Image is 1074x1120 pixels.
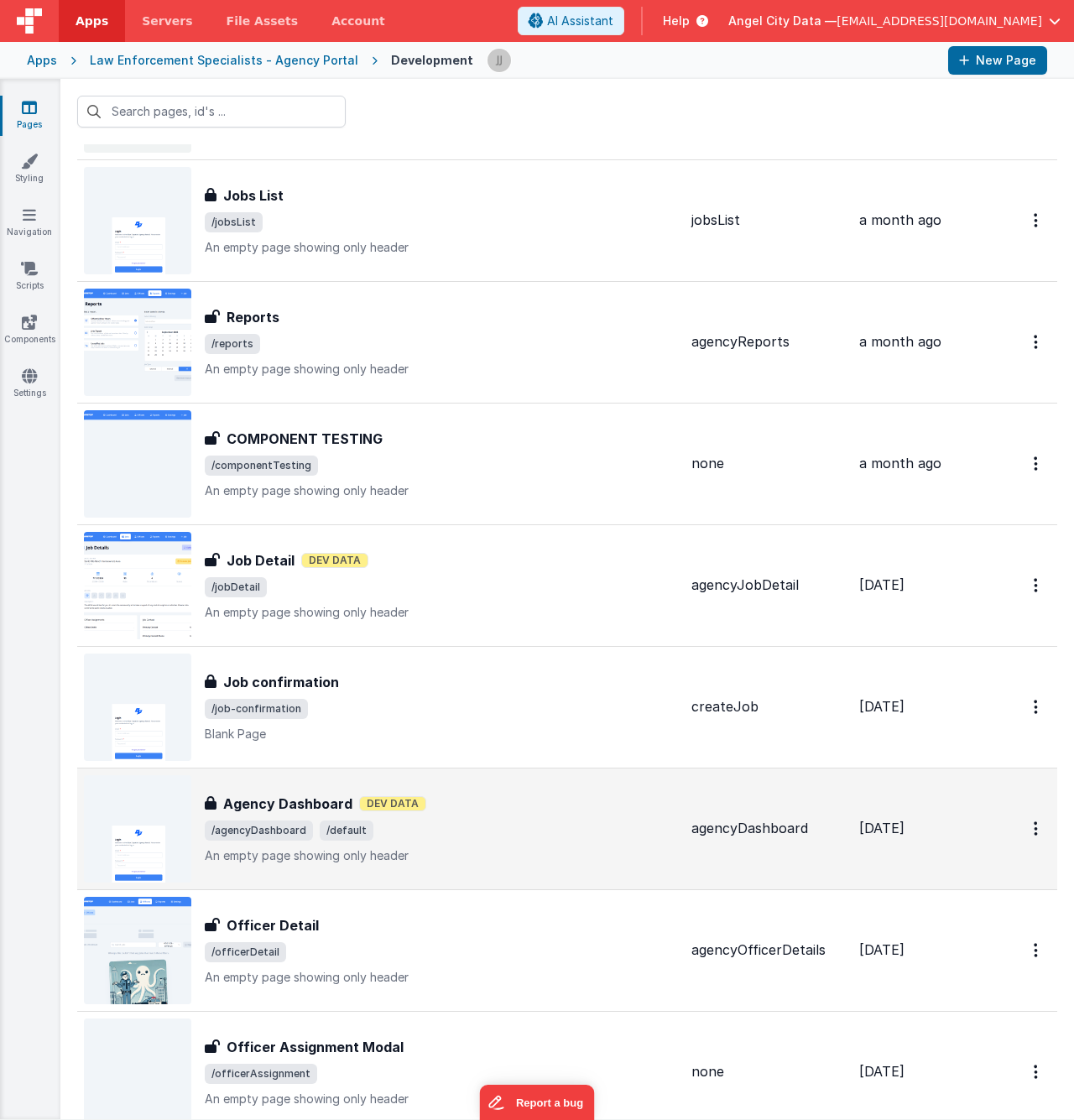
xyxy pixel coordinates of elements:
div: agencyDashboard [691,819,846,838]
span: Dev Data [301,553,368,568]
span: /agencyDashboard [205,820,313,841]
input: Search pages, id's ... [77,96,346,128]
div: agencyJobDetail [691,576,846,595]
p: An empty page showing only header [205,482,678,499]
div: jobsList [691,211,846,230]
span: AI Assistant [547,13,613,29]
button: AI Assistant [518,7,624,35]
p: An empty page showing only header [205,847,678,864]
div: agencyReports [691,332,846,352]
span: Servers [142,13,192,29]
span: [DATE] [859,698,905,715]
h3: COMPONENT TESTING [227,429,383,449]
button: Options [1024,568,1051,602]
h3: Reports [227,307,279,327]
button: Options [1024,203,1051,237]
h3: Officer Assignment Modal [227,1037,404,1057]
span: /componentTesting [205,456,318,476]
div: createJob [691,697,846,716]
h3: Job Detail [227,550,295,570]
p: An empty page showing only header [205,969,678,986]
span: [DATE] [859,820,905,836]
h3: Agency Dashboard [223,794,352,814]
button: Options [1024,325,1051,359]
button: Options [1024,811,1051,846]
span: Dev Data [359,796,426,811]
span: /officerAssignment [205,1064,317,1084]
span: [EMAIL_ADDRESS][DOMAIN_NAME] [837,13,1042,29]
span: File Assets [227,13,299,29]
p: An empty page showing only header [205,239,678,256]
span: /reports [205,334,260,354]
span: [DATE] [859,941,905,958]
div: Development [391,52,473,69]
span: /job-confirmation [205,699,308,719]
span: Help [663,13,690,29]
p: An empty page showing only header [205,361,678,378]
span: [DATE] [859,576,905,593]
span: Angel City Data — [728,13,837,29]
span: [DATE] [859,1063,905,1080]
span: a month ago [859,455,941,471]
div: none [691,1062,846,1081]
p: Blank Page [205,726,678,742]
h3: Officer Detail [227,915,319,935]
span: /jobsList [205,212,263,232]
button: Options [1024,690,1051,724]
button: Options [1024,1055,1051,1089]
button: Options [1024,446,1051,481]
p: An empty page showing only header [205,1091,678,1107]
img: a41cce6c0a0b39deac5cad64cb9bd16a [487,49,511,72]
div: Law Enforcement Specialists - Agency Portal [90,52,358,69]
p: An empty page showing only header [205,604,678,621]
iframe: Marker.io feedback button [480,1085,595,1120]
div: none [691,454,846,473]
span: Apps [76,13,108,29]
div: agencyOfficerDetails [691,940,846,960]
span: /officerDetail [205,942,286,962]
button: New Page [948,46,1047,75]
button: Options [1024,933,1051,967]
button: Angel City Data — [EMAIL_ADDRESS][DOMAIN_NAME] [728,13,1061,29]
span: /jobDetail [205,577,267,597]
span: /default [320,820,373,841]
span: a month ago [859,211,941,228]
h3: Jobs List [223,185,284,206]
div: Apps [27,52,57,69]
span: a month ago [859,333,941,350]
h3: Job confirmation [223,672,339,692]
